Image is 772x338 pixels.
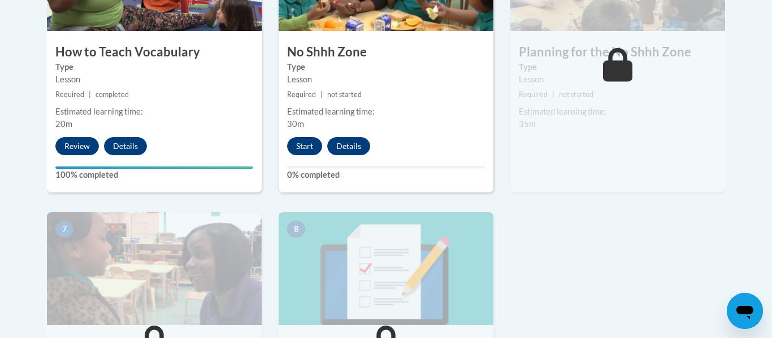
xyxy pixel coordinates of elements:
[287,90,316,99] span: Required
[320,90,323,99] span: |
[55,169,253,181] label: 100% completed
[559,90,593,99] span: not started
[327,90,362,99] span: not started
[55,61,253,73] label: Type
[55,106,253,118] div: Estimated learning time:
[519,119,536,129] span: 35m
[279,43,493,61] h3: No Shhh Zone
[55,221,73,238] span: 7
[55,73,253,86] div: Lesson
[279,212,493,325] img: Course Image
[510,43,725,61] h3: Planning for the No Shhh Zone
[47,212,262,325] img: Course Image
[96,90,129,99] span: completed
[519,73,717,86] div: Lesson
[287,106,485,118] div: Estimated learning time:
[287,169,485,181] label: 0% completed
[519,106,717,118] div: Estimated learning time:
[55,137,99,155] button: Review
[55,90,84,99] span: Required
[519,90,548,99] span: Required
[519,61,717,73] label: Type
[287,221,305,238] span: 8
[47,43,262,61] h3: How to Teach Vocabulary
[727,293,763,329] iframe: Button to launch messaging window
[104,137,147,155] button: Details
[287,61,485,73] label: Type
[287,119,304,129] span: 30m
[287,137,322,155] button: Start
[55,166,253,169] div: Your progress
[55,119,72,129] span: 20m
[287,73,485,86] div: Lesson
[89,90,91,99] span: |
[327,137,370,155] button: Details
[552,90,554,99] span: |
